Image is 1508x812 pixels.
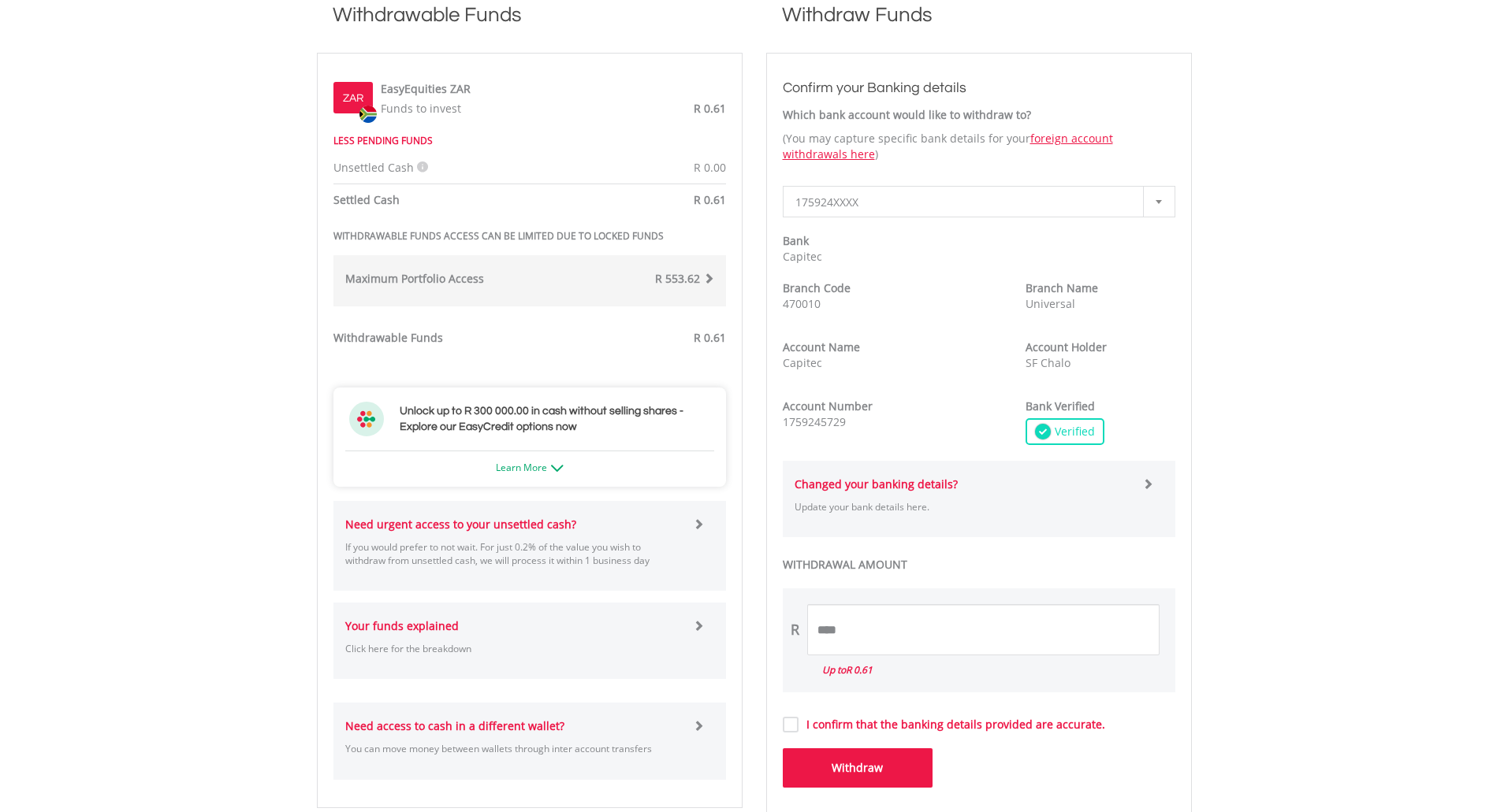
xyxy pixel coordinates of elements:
[333,192,400,207] strong: Settled Cash
[783,131,1175,162] p: (You may capture specific bank details for your )
[359,106,377,123] img: zar.png
[783,233,809,248] strong: Bank
[694,160,726,175] span: R 0.00
[783,557,1175,573] label: WITHDRAWAL AMOUNT
[795,187,1139,218] span: 175924XXXX
[343,91,363,106] label: ZAR
[345,618,459,633] strong: Your funds explained
[345,742,682,755] p: You can move money between wallets through inter account transfers
[783,249,822,264] span: Capitec
[345,271,484,286] strong: Maximum Portfolio Access
[766,1,1192,45] h1: Withdraw Funds
[317,1,743,45] h1: Withdrawable Funds
[783,296,821,311] span: 470010
[783,339,860,354] strong: Account Name
[655,271,700,286] span: R 553.62
[333,160,414,175] span: Unsettled Cash
[1026,355,1070,370] span: SF Chalo
[381,101,461,116] span: Funds to invest
[1026,399,1095,413] strong: Bank Verified
[1026,280,1098,295] strong: Branch Name
[694,330,726,345] span: R 0.61
[345,540,682,567] p: If you would prefer to not wait. For just 0.2% of the value you wish to withdraw from unsettled c...
[551,465,564,472] img: ec-arrow-down.png
[1026,296,1075,311] span: Universal
[694,192,726,207] span: R 0.61
[345,642,682,655] p: Click here for the breakdown
[799,717,1105,732] label: I confirm that the banking details provided are accurate.
[1026,339,1107,354] strong: Account Holder
[333,134,433,147] strong: LESS PENDING FUNDS
[333,229,664,243] strong: WITHDRAWABLE FUNDS ACCESS CAN BE LIMITED DUE TO LOCKED FUNDS
[694,101,726,116] span: R 0.61
[1051,424,1095,439] span: Verified
[822,663,873,677] i: Up to
[783,131,1113,161] a: foreign account withdrawals here
[333,330,443,345] strong: Withdrawable Funds
[783,355,822,370] span: Capitec
[795,500,1131,514] p: Update your bank details here.
[783,399,873,413] strong: Account Number
[400,403,710,435] h3: Unlock up to R 300 000.00 in cash without selling shares - Explore our EasyCredit options now
[783,107,1031,122] strong: Which bank account would like to withdraw to?
[783,414,846,429] span: 1759245729
[345,703,714,779] a: Need access to cash in a different wallet? You can move money between wallets through inter accou...
[846,663,873,677] span: R 0.61
[349,402,384,436] img: ec-flower.svg
[795,476,958,491] strong: Changed your banking details?
[791,620,799,640] div: R
[783,280,851,295] strong: Branch Code
[345,718,564,733] strong: Need access to cash in a different wallet?
[783,748,933,788] button: Withdraw
[381,81,471,97] label: EasyEquities ZAR
[496,461,564,474] a: Learn More
[783,77,1175,99] h3: Confirm your Banking details
[345,517,576,532] strong: Need urgent access to your unsettled cash?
